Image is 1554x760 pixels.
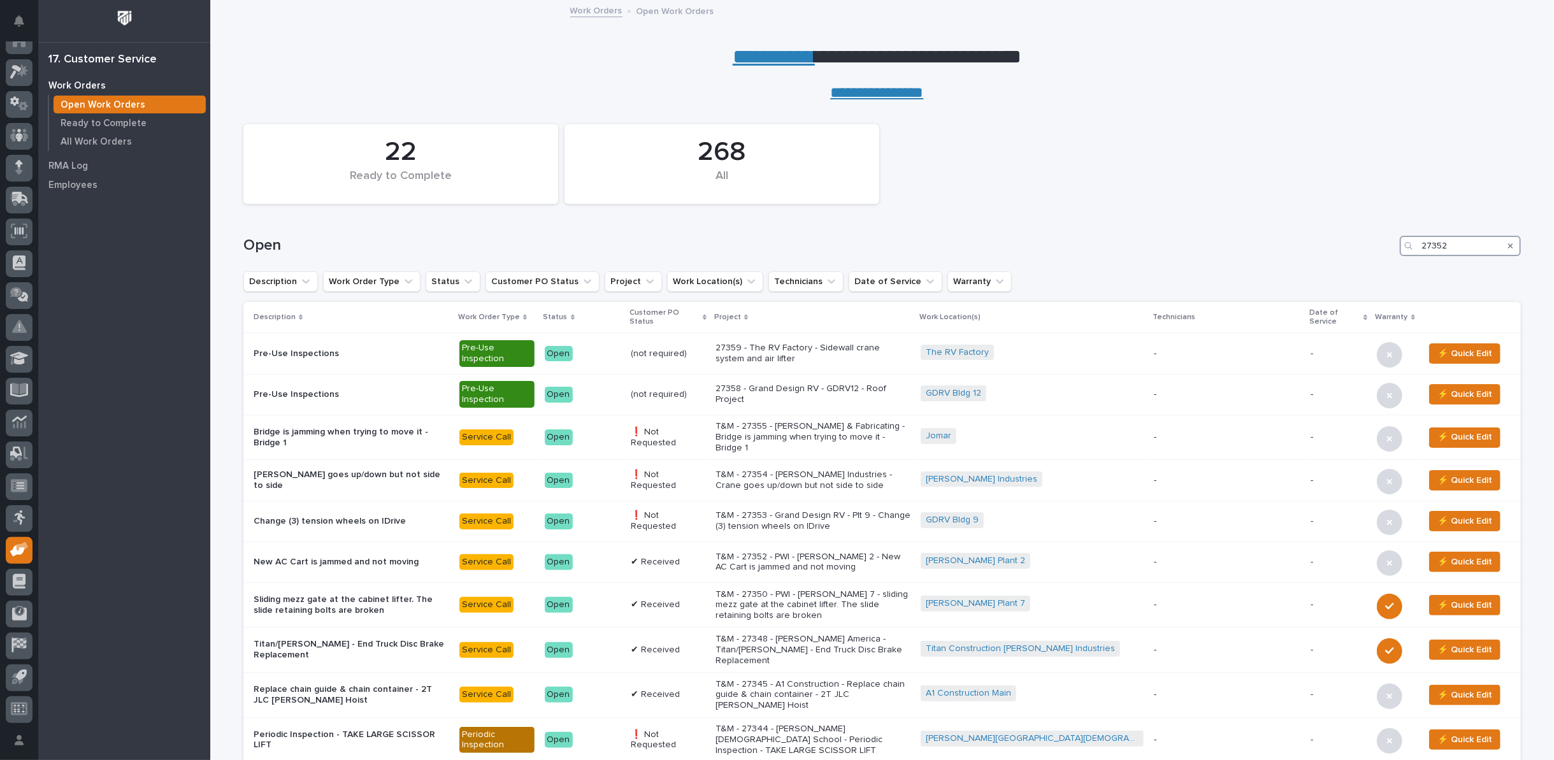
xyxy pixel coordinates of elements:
p: - [1311,475,1367,486]
div: Service Call [459,473,514,489]
button: ⚡ Quick Edit [1429,470,1500,491]
span: ⚡ Quick Edit [1437,513,1492,529]
p: - [1154,599,1300,610]
p: - [1154,516,1300,527]
p: Bridge is jamming when trying to move it - Bridge 1 [254,427,449,448]
p: ❗ Not Requested [631,510,705,532]
p: - [1311,348,1367,359]
input: Search [1400,236,1521,256]
tr: Sliding mezz gate at the cabinet lifter. The slide retaining bolts are brokenService CallOpen✔ Re... [243,582,1521,627]
tr: Replace chain guide & chain container - 2T JLC [PERSON_NAME] HoistService CallOpen✔ ReceivedT&M -... [243,673,1521,718]
p: Change (3) tension wheels on IDrive [254,516,449,527]
tr: Pre-Use InspectionsPre-Use InspectionOpen(not required)27359 - The RV Factory - Sidewall crane sy... [243,333,1521,374]
p: T&M - 27348 - [PERSON_NAME] America - Titan/[PERSON_NAME] - End Truck Disc Brake Replacement [716,634,910,666]
a: [PERSON_NAME] Industries [926,474,1037,485]
p: Pre-Use Inspections [254,348,449,359]
div: Open [545,387,573,403]
button: ⚡ Quick Edit [1429,552,1500,572]
p: - [1154,475,1300,486]
button: Notifications [6,8,32,34]
div: 17. Customer Service [48,53,157,67]
a: RMA Log [38,156,210,175]
p: - [1154,557,1300,568]
p: T&M - 27345 - A1 Construction - Replace chain guide & chain container - 2T JLC [PERSON_NAME] Hoist [716,679,910,711]
p: T&M - 27355 - [PERSON_NAME] & Fabricating - Bridge is jamming when trying to move it - Bridge 1 [716,421,910,453]
p: All Work Orders [61,136,132,148]
p: ✔ Received [631,689,705,700]
span: ⚡ Quick Edit [1437,387,1492,402]
p: (not required) [631,389,705,400]
p: Warranty [1376,310,1408,324]
a: [PERSON_NAME] Plant 7 [926,598,1025,609]
button: ⚡ Quick Edit [1429,685,1500,705]
a: Work Orders [570,3,622,17]
div: Open [545,513,573,529]
p: T&M - 27354 - [PERSON_NAME] Industries - Crane goes up/down but not side to side [716,470,910,491]
p: - [1311,432,1367,443]
span: ⚡ Quick Edit [1437,346,1492,361]
div: Open [545,732,573,748]
div: All [586,169,858,196]
button: Project [605,271,662,292]
p: T&M - 27344 - [PERSON_NAME][DEMOGRAPHIC_DATA] School - Periodic Inspection - TAKE LARGE SCISSOR LIFT [716,724,910,756]
div: Service Call [459,513,514,529]
p: Status [543,310,568,324]
tr: New AC Cart is jammed and not movingService CallOpen✔ ReceivedT&M - 27352 - PWI - [PERSON_NAME] 2... [243,541,1521,582]
tr: [PERSON_NAME] goes up/down but not side to sideService CallOpen❗ Not RequestedT&M - 27354 - [PERS... [243,460,1521,501]
div: Open [545,597,573,613]
div: Notifications [16,15,32,36]
div: Open [545,642,573,658]
div: Service Call [459,429,514,445]
div: 22 [265,136,536,168]
p: Technicians [1153,310,1195,324]
div: Service Call [459,554,514,570]
p: ✔ Received [631,645,705,656]
p: Description [254,310,296,324]
a: Titan Construction [PERSON_NAME] Industries [926,643,1115,654]
p: Date of Service [1309,306,1361,329]
p: Open Work Orders [61,99,145,111]
button: ⚡ Quick Edit [1429,729,1500,750]
button: ⚡ Quick Edit [1429,343,1500,364]
a: GDRV Bldg 9 [926,515,979,526]
button: Description [243,271,318,292]
button: ⚡ Quick Edit [1429,384,1500,405]
div: Open [545,429,573,445]
p: Customer PO Status [630,306,700,329]
p: - [1154,432,1300,443]
button: ⚡ Quick Edit [1429,595,1500,615]
a: Jomar [926,431,951,441]
div: Pre-Use Inspection [459,381,535,408]
p: ✔ Received [631,599,705,610]
button: ⚡ Quick Edit [1429,511,1500,531]
button: ⚡ Quick Edit [1429,640,1500,660]
tr: Pre-Use InspectionsPre-Use InspectionOpen(not required)27358 - Grand Design RV - GDRV12 - Roof Pr... [243,374,1521,415]
span: ⚡ Quick Edit [1437,554,1492,570]
p: - [1154,389,1300,400]
p: - [1154,645,1300,656]
p: ✔ Received [631,557,705,568]
p: - [1154,689,1300,700]
button: Work Order Type [323,271,421,292]
span: ⚡ Quick Edit [1437,429,1492,445]
p: T&M - 27352 - PWI - [PERSON_NAME] 2 - New AC Cart is jammed and not moving [716,552,910,573]
a: Work Orders [38,76,210,95]
span: ⚡ Quick Edit [1437,642,1492,657]
p: ❗ Not Requested [631,427,705,448]
div: Open [545,346,573,362]
a: Employees [38,175,210,194]
button: Warranty [947,271,1012,292]
p: - [1311,689,1367,700]
a: [PERSON_NAME] Plant 2 [926,556,1025,566]
p: Open Work Orders [637,3,714,17]
p: T&M - 27353 - Grand Design RV - Plt 9 - Change (3) tension wheels on IDrive [716,510,910,532]
div: Service Call [459,597,514,613]
p: Project [714,310,741,324]
div: Periodic Inspection [459,727,535,754]
div: Open [545,687,573,703]
span: ⚡ Quick Edit [1437,687,1492,703]
button: Work Location(s) [667,271,763,292]
p: Titan/[PERSON_NAME] - End Truck Disc Brake Replacement [254,639,449,661]
button: Customer PO Status [486,271,600,292]
p: New AC Cart is jammed and not moving [254,557,449,568]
